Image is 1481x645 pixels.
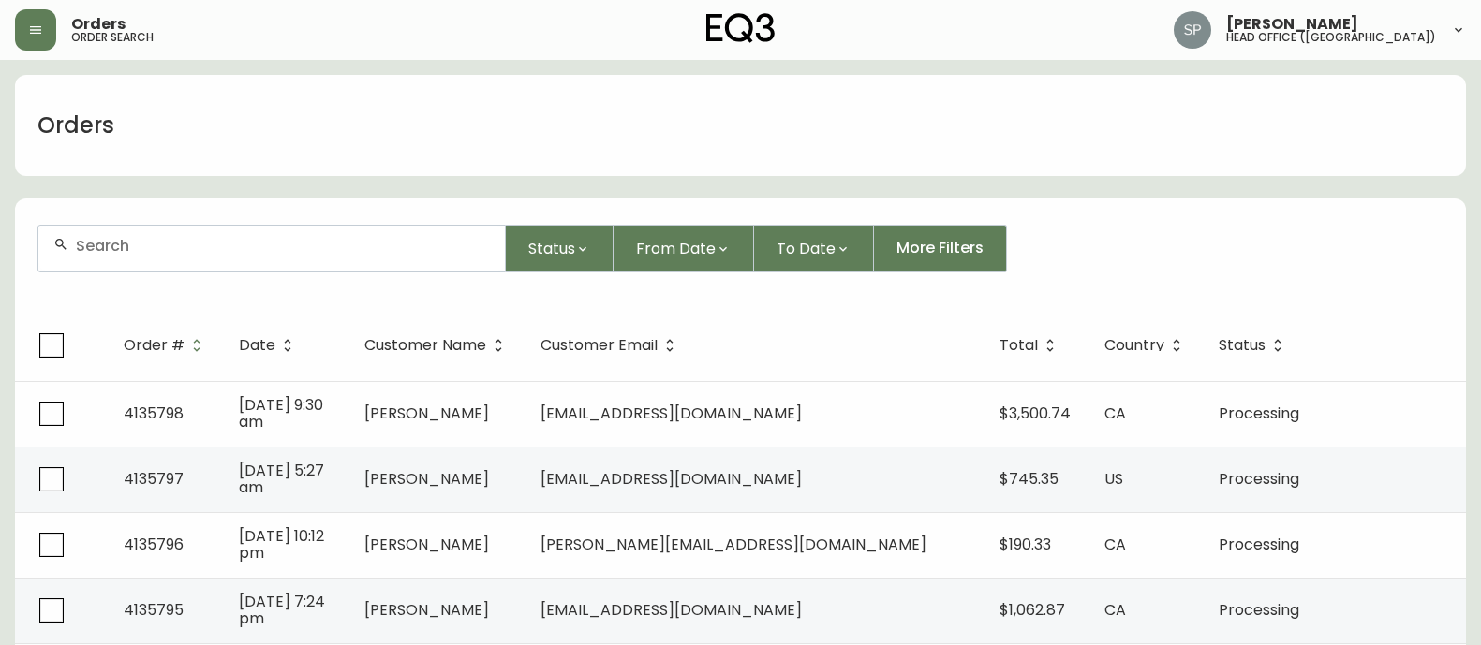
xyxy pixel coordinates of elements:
span: [EMAIL_ADDRESS][DOMAIN_NAME] [541,468,802,490]
span: [PERSON_NAME] [364,403,489,424]
span: Status [528,237,575,260]
span: CA [1104,599,1126,621]
span: [PERSON_NAME] [364,599,489,621]
span: [EMAIL_ADDRESS][DOMAIN_NAME] [541,599,802,621]
span: Date [239,340,275,351]
span: Processing [1219,599,1299,621]
span: Status [1219,340,1266,351]
span: $190.33 [1000,534,1051,555]
span: Customer Name [364,340,486,351]
img: 0cb179e7bf3690758a1aaa5f0aafa0b4 [1174,11,1211,49]
span: More Filters [896,238,984,258]
span: Customer Email [541,337,682,354]
span: 4135797 [124,468,184,490]
span: Country [1104,337,1189,354]
button: To Date [754,225,874,272]
h5: head office ([GEOGRAPHIC_DATA]) [1226,32,1436,43]
span: Orders [71,17,126,32]
span: [PERSON_NAME] [1226,17,1358,32]
span: [DATE] 7:24 pm [239,591,325,629]
span: [PERSON_NAME][EMAIL_ADDRESS][DOMAIN_NAME] [541,534,926,555]
span: Processing [1219,534,1299,555]
span: Processing [1219,468,1299,490]
span: Country [1104,340,1164,351]
span: Processing [1219,403,1299,424]
span: Customer Name [364,337,511,354]
input: Search [76,237,490,255]
span: [DATE] 10:12 pm [239,525,324,564]
button: More Filters [874,225,1007,272]
span: Total [1000,337,1062,354]
span: 4135795 [124,599,184,621]
span: US [1104,468,1123,490]
span: CA [1104,534,1126,555]
span: CA [1104,403,1126,424]
button: From Date [614,225,754,272]
span: [DATE] 9:30 am [239,394,323,432]
span: Status [1219,337,1290,354]
span: Date [239,337,300,354]
h1: Orders [37,110,114,141]
span: $1,062.87 [1000,599,1065,621]
span: From Date [636,237,716,260]
h5: order search [71,32,154,43]
span: Total [1000,340,1038,351]
span: [EMAIL_ADDRESS][DOMAIN_NAME] [541,403,802,424]
button: Status [506,225,614,272]
span: $745.35 [1000,468,1059,490]
span: Order # [124,340,185,351]
span: [PERSON_NAME] [364,534,489,555]
span: Customer Email [541,340,658,351]
span: 4135798 [124,403,184,424]
span: To Date [777,237,836,260]
span: $3,500.74 [1000,403,1071,424]
span: Order # [124,337,209,354]
span: 4135796 [124,534,184,555]
span: [PERSON_NAME] [364,468,489,490]
img: logo [706,13,776,43]
span: [DATE] 5:27 am [239,460,324,498]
